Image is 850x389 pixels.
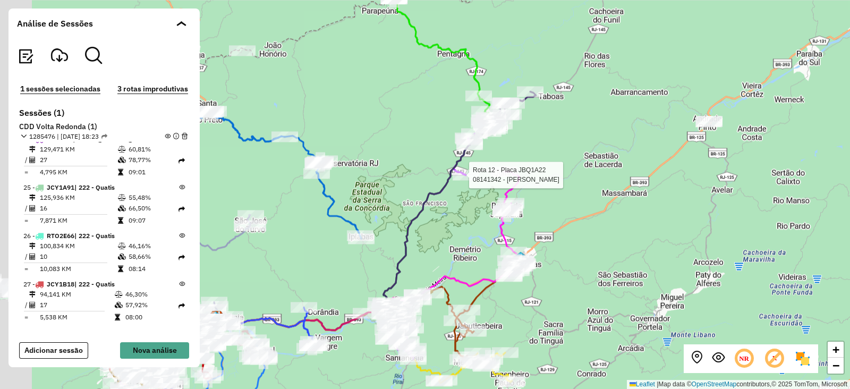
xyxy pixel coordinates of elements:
[118,243,126,249] i: % de utilização do peso
[627,380,850,389] div: Map data © contributors,© 2025 TomTom, Microsoft
[128,241,178,251] td: 46,16%
[39,155,117,165] td: 27
[514,251,528,265] img: Vassouras
[691,351,703,367] button: Centralizar mapa no depósito ou ponto de apoio
[128,155,178,165] td: 78,77%
[125,300,178,310] td: 57,92%
[128,203,178,214] td: 66,50%
[128,144,178,155] td: 60,81%
[695,116,722,127] div: Atividade não roteirizada - ROSILENE ALMEIDA
[23,155,29,165] td: /
[696,116,722,126] div: Atividade não roteirizada - JOSE RODRIGUES DE BR
[115,291,123,298] i: % de utilização do peso
[19,108,189,118] h6: Sessões (1)
[19,122,189,132] h6: CDD Volta Redonda (1)
[178,206,185,213] i: Rota exportada
[832,359,839,372] span: −
[39,215,117,226] td: 7,871 KM
[832,343,839,356] span: +
[23,167,29,177] td: =
[23,280,115,289] span: 27 -
[23,203,29,214] td: /
[47,280,74,288] span: JCY1B18
[39,203,117,214] td: 16
[39,312,114,323] td: 5,538 KM
[39,251,117,262] td: 10
[118,169,123,175] i: Tempo total em rota
[118,253,126,260] i: % de utilização da cubagem
[29,157,36,163] i: Total de Atividades
[39,167,117,177] td: 4,795 KM
[114,83,191,95] button: 3 rotas improdutivas
[39,144,117,155] td: 129,471 KM
[712,351,725,367] button: Exibir sessão original
[692,380,737,388] a: OpenStreetMap
[23,183,115,192] span: 25 -
[17,83,104,95] button: 1 sessões selecionadas
[47,183,74,191] span: JCY1A91
[128,192,178,203] td: 55,48%
[17,17,93,30] span: Análise de Sessões
[198,314,225,324] div: Atividade não roteirizada - DISTRIBUIDORA DE BEB
[39,289,114,300] td: 94,141 KM
[17,47,34,66] button: Visualizar relatório de Roteirização Exportadas
[51,47,68,66] button: Visualizar Romaneio Exportadas
[118,205,126,212] i: % de utilização da cubagem
[39,192,117,203] td: 125,936 KM
[39,241,117,251] td: 100,834 KM
[209,310,223,324] img: FAD CDD Volta Redonda
[23,251,29,262] td: /
[23,215,29,226] td: =
[74,232,115,240] span: 222 - Quatis
[128,167,178,177] td: 09:01
[39,264,117,274] td: 10,083 KM
[29,205,36,212] i: Total de Atividades
[229,45,256,56] div: Atividade não roteirizada - NILSON GOBBI DUQUE
[128,264,178,274] td: 08:14
[125,312,178,323] td: 08:00
[118,146,126,153] i: % de utilização do peso
[115,314,120,320] i: Tempo total em rota
[118,194,126,201] i: % de utilização do peso
[23,300,29,310] td: /
[118,157,126,163] i: % de utilização da cubagem
[630,380,655,388] a: Leaflet
[19,342,88,359] button: Adicionar sessão
[794,350,811,367] img: Exibir/Ocultar setores
[178,158,185,164] i: Rota exportada
[29,132,107,141] span: 1285476 | [DATE] 18:23
[29,291,36,298] i: Distância Total
[29,253,36,260] i: Total de Atividades
[118,217,123,224] i: Tempo total em rota
[29,194,36,201] i: Distância Total
[128,215,178,226] td: 09:07
[29,302,36,308] i: Total de Atividades
[23,312,29,323] td: =
[39,300,114,310] td: 17
[29,146,36,153] i: Distância Total
[763,348,786,370] span: Exibir rótulo
[74,183,115,191] span: 222 - Quatis
[128,251,178,262] td: 58,66%
[178,303,185,309] i: Rota exportada
[828,342,844,358] a: Zoom in
[23,231,115,241] span: 26 -
[125,289,178,300] td: 46,30%
[120,342,189,359] button: Nova análise
[115,302,123,308] i: % de utilização da cubagem
[657,380,658,388] span: |
[828,358,844,374] a: Zoom out
[23,264,29,274] td: =
[118,266,123,272] i: Tempo total em rota
[47,232,74,240] span: RTO2E66
[733,348,755,370] span: Ocultar NR
[74,280,115,288] span: 222 - Quatis
[178,255,185,261] i: Rota exportada
[29,243,36,249] i: Distância Total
